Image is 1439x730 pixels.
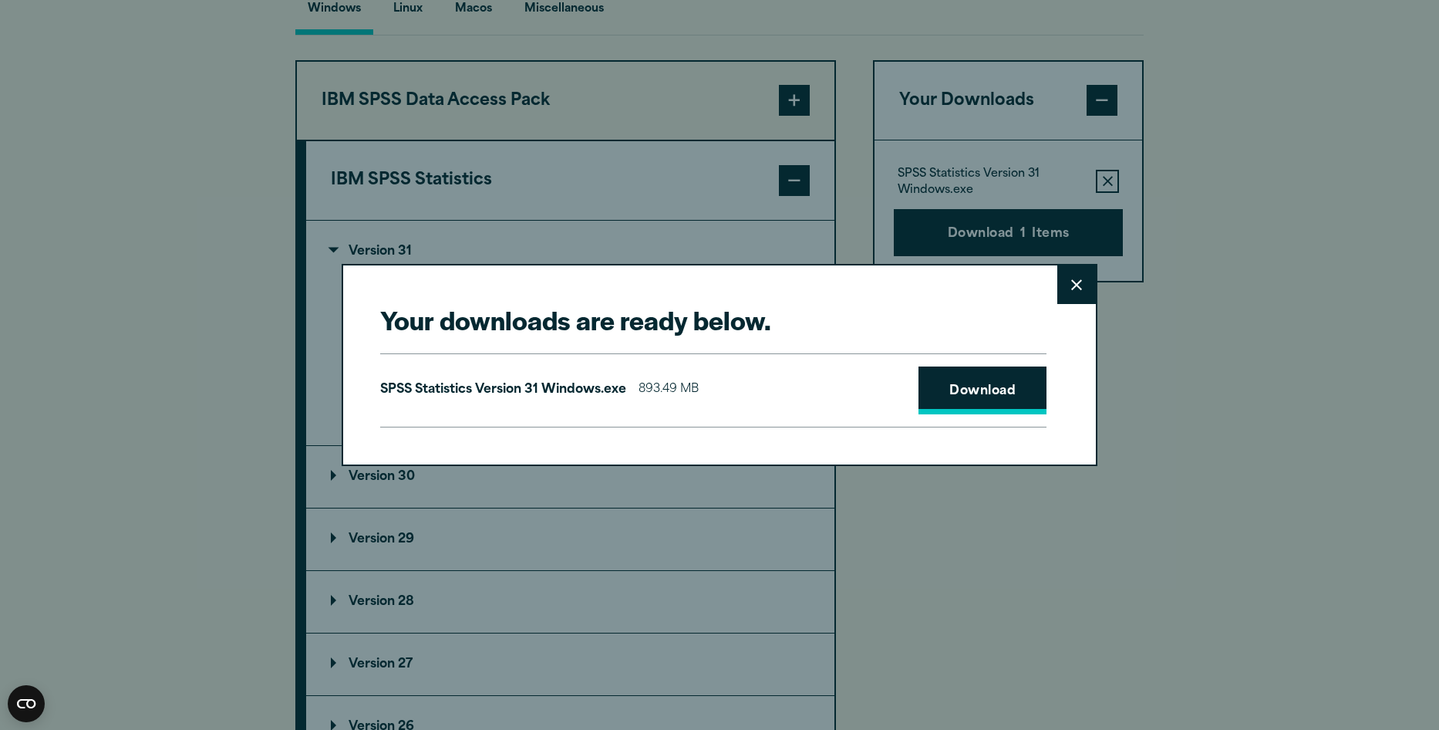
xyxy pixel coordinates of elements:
[8,685,45,722] svg: CookieBot Widget Icon
[8,685,45,722] button: Open CMP widget
[380,379,626,401] p: SPSS Statistics Version 31 Windows.exe
[918,367,1046,414] a: Download
[8,685,45,722] div: CookieBot Widget Contents
[380,302,1046,337] h2: Your downloads are ready below.
[639,379,699,401] span: 893.49 MB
